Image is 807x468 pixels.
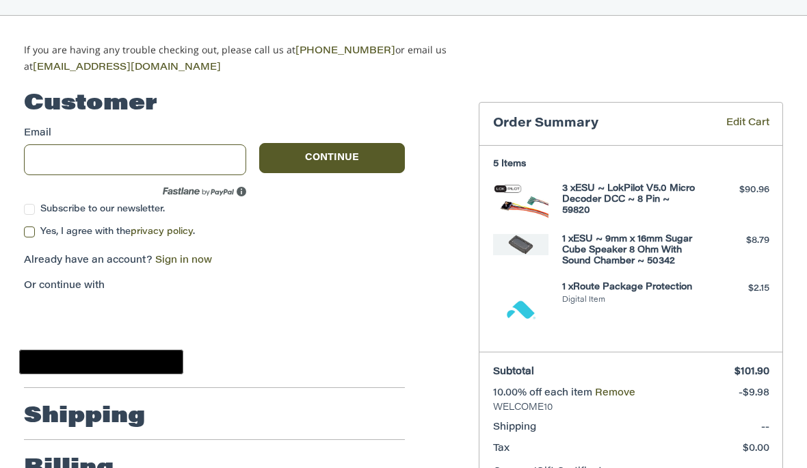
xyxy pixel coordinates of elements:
[135,307,238,332] iframe: PayPal-paylater
[259,143,405,173] button: Continue
[24,279,406,294] p: Or continue with
[562,183,697,217] h4: 3 x ESU ~ LokPilot V5.0 Micro Decoder DCC ~ 8 Pin ~ 59820
[24,127,246,141] label: Email
[493,159,769,170] h3: 5 Items
[493,116,689,132] h3: Order Summary
[493,423,536,432] span: Shipping
[562,282,697,293] h4: 1 x Route Package Protection
[700,282,769,296] div: $2.15
[562,234,697,268] h4: 1 x ESU ~ 9mm x 16mm Sugar Cube Speaker 8 Ohm With Sound Chamber ~ 50342
[295,47,395,56] a: [PHONE_NUMBER]
[33,63,221,73] a: [EMAIL_ADDRESS][DOMAIN_NAME]
[739,389,769,398] span: -$9.98
[40,205,165,213] span: Subscribe to our newsletter.
[155,256,212,265] a: Sign in now
[19,307,122,332] iframe: PayPal-paypal
[700,234,769,248] div: $8.79
[743,444,769,454] span: $0.00
[24,90,157,118] h2: Customer
[24,403,145,430] h2: Shipping
[700,183,769,197] div: $90.96
[689,116,769,132] a: Edit Cart
[40,227,195,236] span: Yes, I agree with the .
[493,444,510,454] span: Tax
[24,254,406,268] p: Already have an account?
[493,367,534,377] span: Subtotal
[19,350,183,374] button: Google Pay
[131,227,193,236] a: privacy policy
[761,423,769,432] span: --
[24,42,459,75] p: If you are having any trouble checking out, please call us at or email us at
[493,401,769,415] span: WELCOME10
[493,389,595,398] span: 10.00% off each item
[595,389,635,398] a: Remove
[562,295,697,307] li: Digital Item
[735,367,769,377] span: $101.90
